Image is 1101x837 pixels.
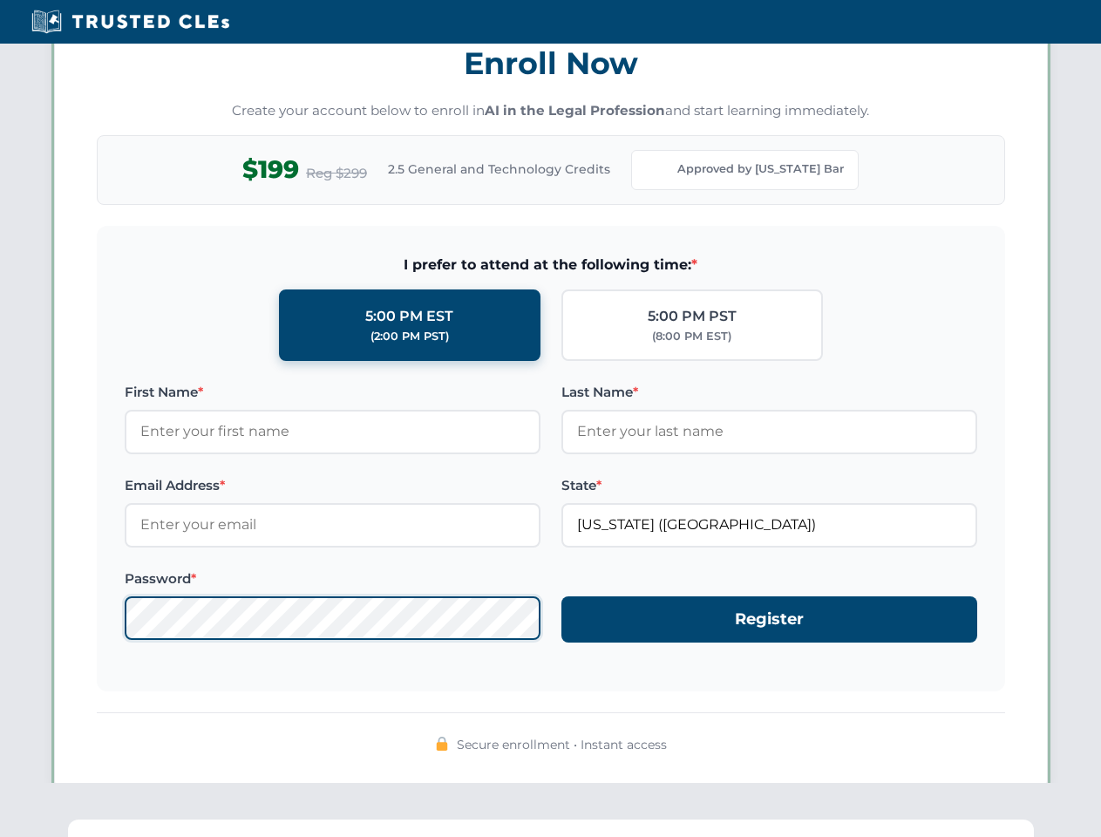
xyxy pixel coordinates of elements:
div: 5:00 PM EST [365,305,453,328]
span: $199 [242,150,299,189]
label: Password [125,568,540,589]
input: Enter your last name [561,410,977,453]
input: Enter your email [125,503,540,547]
label: Email Address [125,475,540,496]
img: Florida Bar [646,158,670,182]
div: 5:00 PM PST [648,305,737,328]
input: Enter your first name [125,410,540,453]
h3: Enroll Now [97,36,1005,91]
div: (8:00 PM EST) [652,328,731,345]
label: Last Name [561,382,977,403]
p: Create your account below to enroll in and start learning immediately. [97,101,1005,121]
label: State [561,475,977,496]
span: 2.5 General and Technology Credits [388,160,610,179]
img: Trusted CLEs [26,9,234,35]
span: Approved by [US_STATE] Bar [677,160,844,178]
span: I prefer to attend at the following time: [125,254,977,276]
strong: AI in the Legal Profession [485,102,665,119]
div: (2:00 PM PST) [370,328,449,345]
button: Register [561,596,977,643]
img: 🔒 [435,737,449,751]
input: Florida (FL) [561,503,977,547]
label: First Name [125,382,540,403]
span: Secure enrollment • Instant access [457,735,667,754]
span: Reg $299 [306,163,367,184]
